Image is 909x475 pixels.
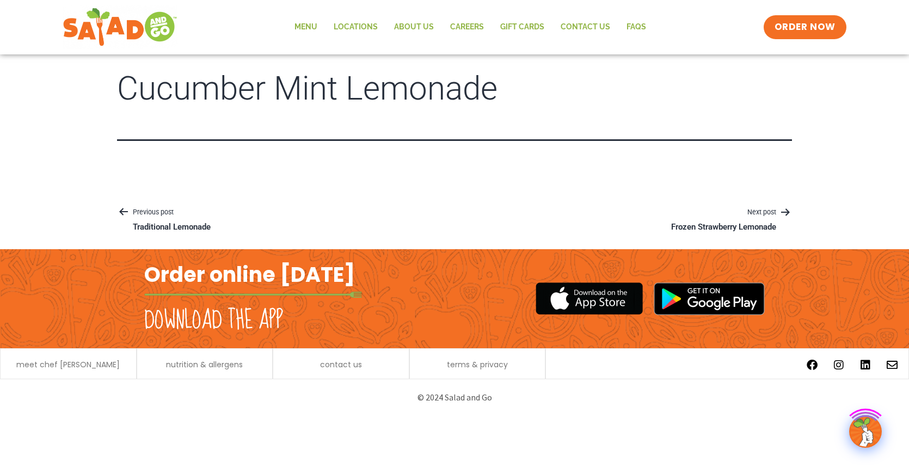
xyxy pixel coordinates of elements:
[117,206,226,219] p: Previous post
[144,261,355,288] h2: Order online [DATE]
[320,361,362,368] a: contact us
[286,15,325,40] a: Menu
[655,206,792,233] a: Next postFrozen Strawberry Lemonade
[325,15,386,40] a: Locations
[166,361,243,368] a: nutrition & allergens
[150,390,759,405] p: © 2024 Salad and Go
[655,206,792,219] p: Next post
[117,206,226,233] a: Previous postTraditional Lemonade
[144,305,283,336] h2: Download the app
[386,15,442,40] a: About Us
[117,71,792,107] h1: Cucumber Mint Lemonade
[447,361,508,368] a: terms & privacy
[16,361,120,368] a: meet chef [PERSON_NAME]
[764,15,846,39] a: ORDER NOW
[775,21,836,34] span: ORDER NOW
[536,281,643,316] img: appstore
[117,206,792,233] nav: Posts
[618,15,654,40] a: FAQs
[286,15,654,40] nav: Menu
[552,15,618,40] a: Contact Us
[133,222,211,233] p: Traditional Lemonade
[63,5,177,49] img: new-SAG-logo-768×292
[671,222,776,233] p: Frozen Strawberry Lemonade
[654,282,765,315] img: google_play
[144,292,362,298] img: fork
[442,15,492,40] a: Careers
[492,15,552,40] a: GIFT CARDS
